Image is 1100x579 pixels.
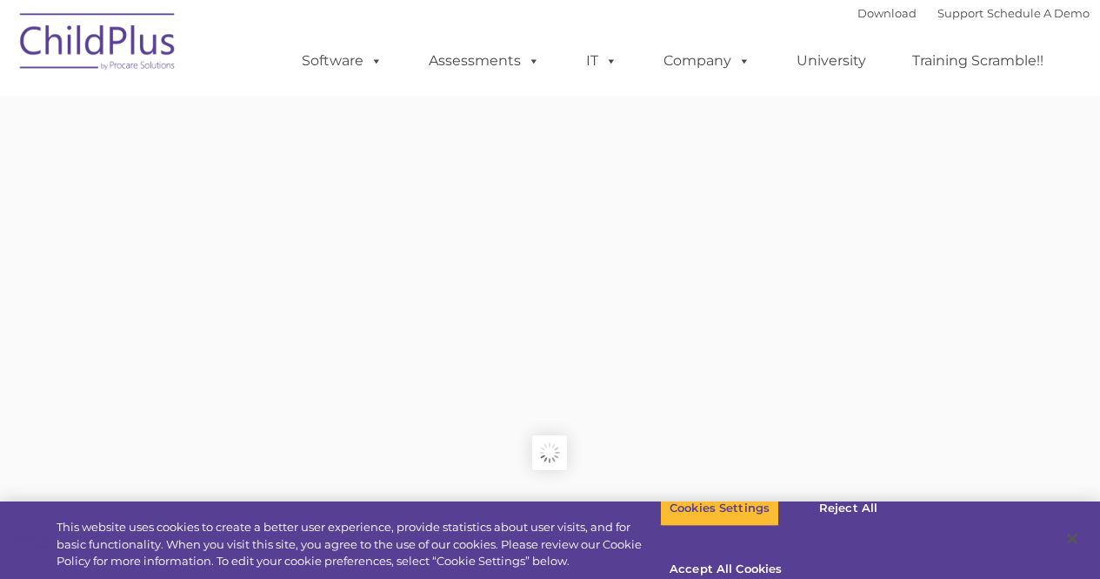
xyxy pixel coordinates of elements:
button: Cookies Settings [660,490,779,527]
font: | [857,6,1090,20]
a: Assessments [411,44,557,78]
a: Training Scramble!! [895,44,1061,78]
a: Support [937,6,983,20]
div: This website uses cookies to create a better user experience, provide statistics about user visit... [57,519,660,570]
a: Schedule A Demo [987,6,1090,20]
img: ChildPlus by Procare Solutions [11,1,185,88]
button: Reject All [794,490,903,527]
a: Software [284,44,400,78]
a: Company [646,44,768,78]
a: Download [857,6,917,20]
button: Close [1053,520,1091,558]
a: University [779,44,883,78]
a: IT [569,44,635,78]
